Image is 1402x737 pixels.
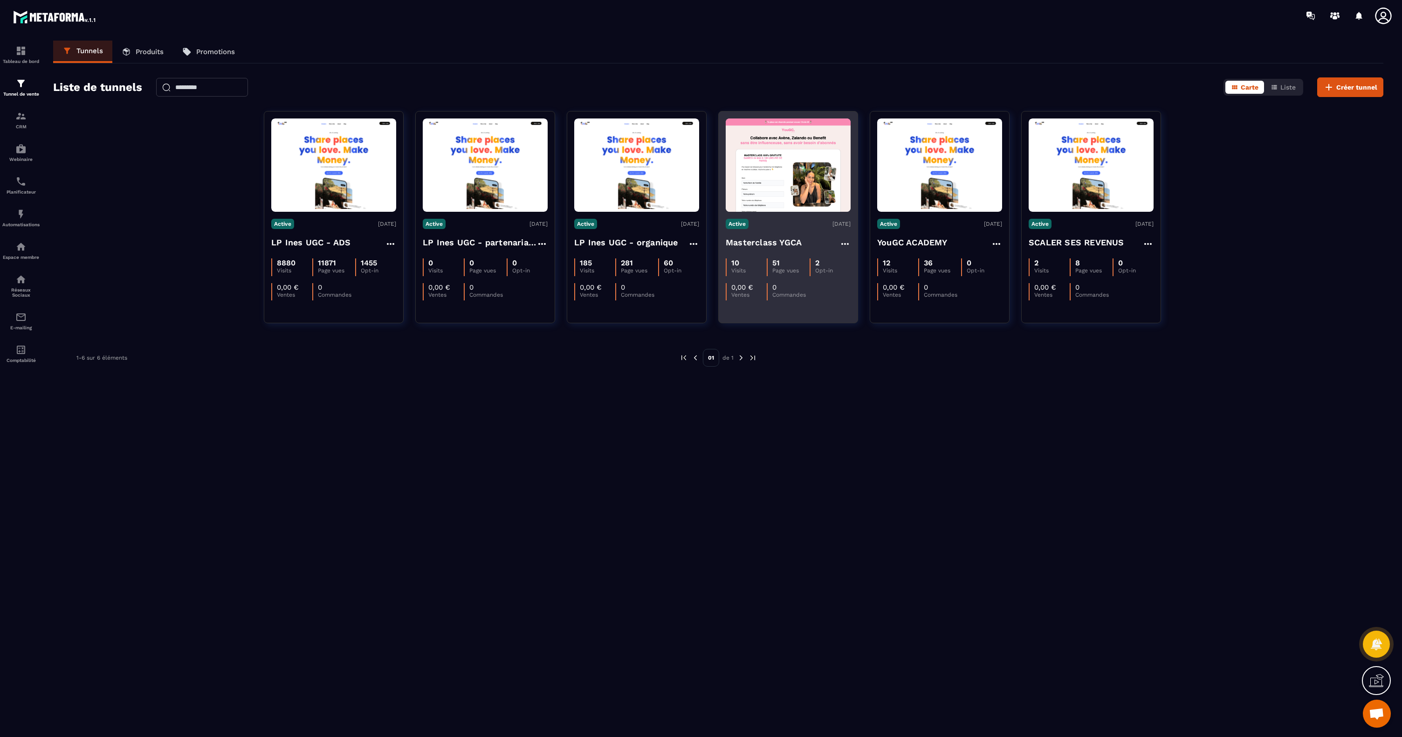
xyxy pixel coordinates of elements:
p: 0,00 € [1034,283,1056,292]
img: prev [680,354,688,362]
a: Mở cuộc trò chuyện [1363,700,1391,728]
a: Promotions [173,41,244,63]
p: Opt-in [512,267,548,274]
p: Commandes [469,292,505,298]
img: prev [691,354,700,362]
a: Tunnels [53,41,112,63]
img: logo [13,8,97,25]
p: 0 [621,283,625,292]
p: 0 [967,258,971,267]
p: Ventes [883,292,918,298]
img: next [749,354,757,362]
p: Active [877,219,900,229]
p: 51 [772,258,780,267]
p: de 1 [722,354,734,362]
img: formation [15,111,27,122]
p: 11871 [318,258,336,267]
p: 0 [512,258,517,267]
p: 0,00 € [277,283,299,292]
img: automations [15,241,27,252]
a: schedulerschedulerPlanificateur [2,169,40,202]
p: Visits [277,267,312,274]
p: Planificateur [2,189,40,195]
p: Ventes [731,292,767,298]
p: Commandes [772,292,808,298]
a: automationsautomationsAutomatisations [2,202,40,234]
a: automationsautomationsEspace membre [2,234,40,267]
p: 0 [428,258,433,267]
p: [DATE] [832,221,851,227]
img: automations [15,209,27,220]
img: email [15,312,27,323]
p: Active [726,219,749,229]
p: Ventes [1034,292,1070,298]
p: 0 [469,258,474,267]
p: 281 [621,258,633,267]
img: formation [15,45,27,56]
p: Visits [1034,267,1070,274]
p: 8880 [277,258,296,267]
p: E-mailing [2,325,40,330]
h4: LP Ines UGC - ADS [271,236,350,249]
p: 0 [772,283,777,292]
p: 1-6 sur 6 éléments [76,355,127,361]
p: 0,00 € [580,283,602,292]
p: 0 [1075,283,1079,292]
p: [DATE] [378,221,396,227]
p: Page vues [772,267,809,274]
p: Tunnels [76,47,103,55]
span: Liste [1280,83,1296,91]
p: Opt-in [967,267,1002,274]
a: Produits [112,41,173,63]
a: formationformationCRM [2,104,40,136]
p: Active [574,219,597,229]
p: Opt-in [815,267,851,274]
p: Visits [883,267,918,274]
p: CRM [2,124,40,129]
p: Produits [136,48,164,56]
p: 185 [580,258,592,267]
p: [DATE] [681,221,699,227]
a: formationformationTunnel de vente [2,71,40,104]
img: image [271,121,396,209]
a: automationsautomationsWebinaire [2,136,40,169]
p: Page vues [469,267,506,274]
a: social-networksocial-networkRéseaux Sociaux [2,267,40,305]
p: 0 [318,283,322,292]
p: Commandes [924,292,959,298]
p: Promotions [196,48,235,56]
p: Page vues [1075,267,1112,274]
img: image [1029,121,1154,209]
img: accountant [15,344,27,355]
p: Visits [428,267,464,274]
p: Commandes [1075,292,1111,298]
p: Tableau de bord [2,59,40,64]
p: [DATE] [984,221,1002,227]
img: image [423,121,548,209]
p: 2 [1034,258,1038,267]
p: 36 [924,258,933,267]
p: Réseaux Sociaux [2,287,40,298]
button: Créer tunnel [1317,77,1383,97]
p: 0,00 € [883,283,905,292]
img: image [574,121,699,209]
p: Page vues [924,267,961,274]
a: formationformationTableau de bord [2,38,40,71]
a: emailemailE-mailing [2,305,40,337]
img: next [737,354,745,362]
p: Espace membre [2,255,40,260]
h4: LP Ines UGC - organique [574,236,678,249]
p: 12 [883,258,890,267]
h2: Liste de tunnels [53,78,142,97]
p: Visits [580,267,615,274]
img: image [726,118,851,212]
button: Liste [1265,81,1301,94]
p: Webinaire [2,157,40,162]
img: scheduler [15,176,27,187]
p: 60 [664,258,673,267]
p: 10 [731,258,739,267]
span: Carte [1241,83,1258,91]
p: Opt-in [1118,267,1154,274]
p: 0,00 € [731,283,753,292]
p: Active [1029,219,1051,229]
